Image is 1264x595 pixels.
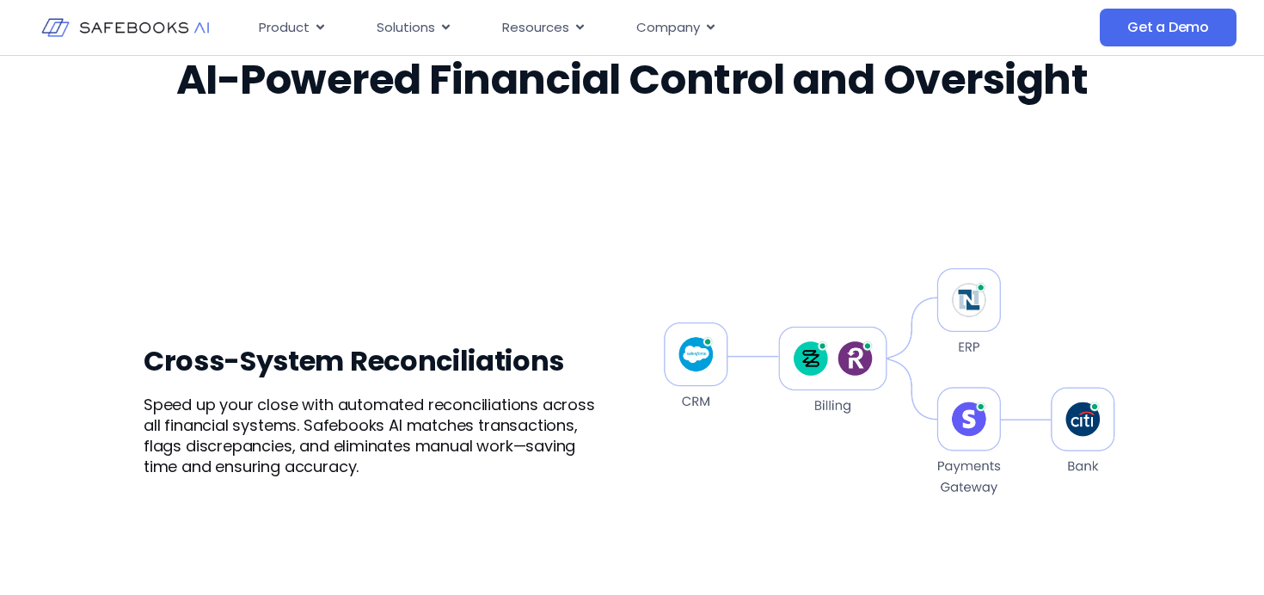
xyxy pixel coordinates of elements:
span: Solutions [377,18,435,38]
h2: AI-Powered Financial Control and Oversight [176,56,1089,104]
p: Speed up your close with automated reconciliations across all financial systems. Safebooks AI mat... [144,395,607,477]
h3: Cross-System Reconciliations [144,344,607,378]
span: Resources [502,18,569,38]
span: Company [636,18,700,38]
nav: Menu [245,11,962,45]
span: Get a Demo [1127,19,1209,36]
span: Product [259,18,310,38]
a: Get a Demo [1100,9,1236,46]
div: Menu Toggle [245,11,962,45]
